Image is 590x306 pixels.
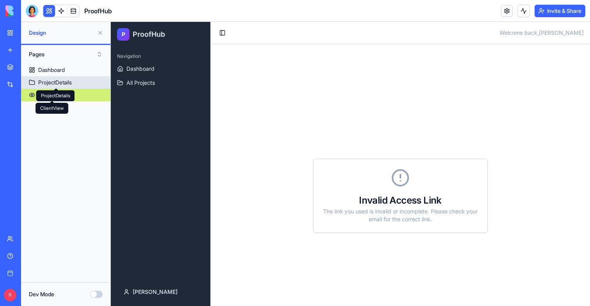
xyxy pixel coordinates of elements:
[21,89,110,101] a: ClientView
[38,66,65,74] div: Dashboard
[16,43,44,51] span: Dashboard
[38,79,72,86] div: ProjectDetails
[36,90,75,101] div: ProjectDetails
[3,28,96,41] div: Navigation
[84,6,112,16] span: ProofHub
[3,55,96,67] a: All Projects
[22,7,54,18] span: ProofHub
[3,41,96,53] a: Dashboard
[29,290,54,298] label: Dev Mode
[29,29,94,37] span: Design
[389,7,473,15] span: Welcome back, [PERSON_NAME]
[22,266,67,274] span: [PERSON_NAME]
[212,174,367,183] div: Invalid Access Link
[36,103,68,114] div: ClientView
[16,57,44,65] span: All Projects
[4,289,16,301] span: R
[6,262,93,278] button: [PERSON_NAME]
[535,5,585,17] button: Invite & Share
[21,64,110,76] a: Dashboard
[11,9,14,16] span: P
[25,48,107,61] button: Pages
[5,5,54,16] img: logo
[21,76,110,89] a: ProjectDetails
[212,186,367,201] div: The link you used is invalid or incomplete. Please check your email for the correct link.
